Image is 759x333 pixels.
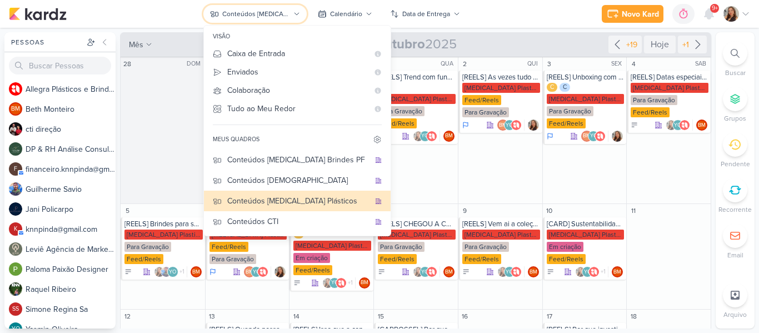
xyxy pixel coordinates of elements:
[209,267,216,276] div: Em Andamento
[361,280,368,286] p: BM
[253,270,260,275] p: YO
[9,222,22,236] div: knnpinda@gmail.com
[9,142,22,156] img: DP & RH Análise Consultiva
[547,118,586,128] div: Feed/Reels
[727,250,743,260] p: Email
[204,232,391,252] button: Conteúdos Consilium
[322,277,356,289] div: Colaboradores: Franciluce Carvalho, Yasmin Oliveira, Allegra Plásticos e Brindes Personalizados, ...
[213,135,259,144] div: meus quadros
[375,198,382,205] div: quadro da organização
[26,243,116,255] div: L e v i ê A g ê n c i a d e M a r k e t i n g D i g i t a l
[600,267,606,276] span: +1
[672,120,683,131] div: Yasmin Oliveira
[527,59,541,68] div: QUI
[595,131,606,142] img: Allegra Plásticos e Brindes Personalizados
[725,68,746,78] p: Buscar
[347,279,353,287] span: +1
[227,216,369,227] div: Conteúdos CTI
[547,242,583,252] div: Em criação
[666,120,693,131] div: Colaboradores: Franciluce Carvalho, Yasmin Oliveira, Allegra Plásticos e Brindes Personalizados
[506,270,513,275] p: YO
[26,223,116,235] div: k n n p i n d a @ g m a i l . c o m
[426,131,437,142] img: Allegra Plásticos e Brindes Personalizados
[251,266,262,277] div: Yasmin Oliveira
[336,277,347,289] img: Allegra Plásticos e Brindes Personalizados
[293,253,330,263] div: Em criação
[462,107,509,117] div: Para Gravação
[528,266,539,277] div: Beth Monteiro
[511,120,522,131] img: Allegra Plásticos e Brindes Personalizados
[581,131,592,142] div: Beth Monteiro
[445,133,453,139] p: BM
[631,95,677,105] div: Para Gravação
[590,133,597,139] p: YO
[528,120,539,131] img: Franciluce Carvalho
[511,266,522,277] img: Allegra Plásticos e Brindes Personalizados
[26,123,116,135] div: c t i d i r e ç ã o
[12,326,20,332] p: YO
[274,266,286,277] img: Franciluce Carvalho
[293,241,371,251] div: [MEDICAL_DATA] Plasticos PJ
[122,58,133,69] div: 28
[246,270,253,275] p: BM
[293,279,301,287] div: A Fazer
[497,120,525,131] div: Colaboradores: Beth Monteiro, Yasmin Oliveira, Allegra Plásticos e Brindes Personalizados
[712,4,718,13] span: 9+
[124,230,203,240] div: [MEDICAL_DATA] Plasticos PJ
[506,123,513,128] p: YO
[378,254,417,264] div: Feed/Reels
[724,113,746,123] p: Grupos
[26,143,116,155] div: D P & R H A n á l i s e C o n s u l t i v a
[374,36,457,53] span: 2025
[12,306,19,312] p: SS
[575,266,608,277] div: Colaboradores: Franciluce Carvalho, Yasmin Oliveira, Allegra Plásticos e Brindes Personalizados, ...
[612,131,623,142] div: Responsável: Franciluce Carvalho
[378,118,417,128] div: Feed/Reels
[26,83,116,95] div: A l l e g r a P l á s t i c o s e B r i n d e s P e r s o n a l i z a d o s
[124,254,163,264] div: Feed/Reels
[14,226,17,232] p: k
[169,270,176,275] p: YO
[122,311,133,322] div: 12
[413,131,424,142] img: Franciluce Carvalho
[154,266,165,277] img: Franciluce Carvalho
[209,242,248,252] div: Feed/Reels
[244,266,271,277] div: Colaboradores: Beth Monteiro, Yasmin Oliveira, Allegra Plásticos e Brindes Personalizados
[445,270,453,275] p: BM
[716,41,755,78] li: Ctrl + F
[695,59,710,68] div: SAB
[462,254,501,264] div: Feed/Reels
[584,270,591,275] p: YO
[413,266,424,277] img: Franciluce Carvalho
[204,191,391,211] button: Conteúdos [MEDICAL_DATA] Plásticos
[191,266,202,277] div: Responsável: Beth Monteiro
[582,266,593,277] div: Yasmin Oliveira
[723,6,739,22] img: Franciluce Carvalho
[9,182,22,196] img: Guilherme Savio
[547,254,586,264] div: Feed/Reels
[698,123,706,128] p: BM
[9,282,22,296] img: Raquel Ribeiro
[588,266,600,277] img: Allegra Plásticos e Brindes Personalizados
[204,211,391,232] button: Conteúdos CTI
[530,270,537,275] p: BM
[9,162,22,176] div: financeiro.knnpinda@gmail.com
[462,73,540,82] div: [REELS] As vezes tudo que você precisa
[462,268,470,276] div: A Fazer
[547,106,593,116] div: Para Gravação
[378,106,425,116] div: Para Gravação
[611,59,625,68] div: SEX
[227,195,369,207] div: Conteúdos [MEDICAL_DATA] Plásticos
[679,120,690,131] img: Allegra Plásticos e Brindes Personalizados
[462,242,509,252] div: Para Gravação
[374,36,425,52] strong: Outubro
[624,39,640,51] div: +19
[547,83,557,92] div: C
[378,220,456,228] div: [REELS] CHEGOU A COLEÇÃO NATALINA
[460,311,471,322] div: 16
[544,205,555,216] div: 10
[441,59,457,68] div: QUA
[26,183,116,195] div: G u i l h e r m e S a v i o
[227,48,368,59] div: Caixa de Entrada
[547,94,625,104] div: [MEDICAL_DATA] Plasticos PJ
